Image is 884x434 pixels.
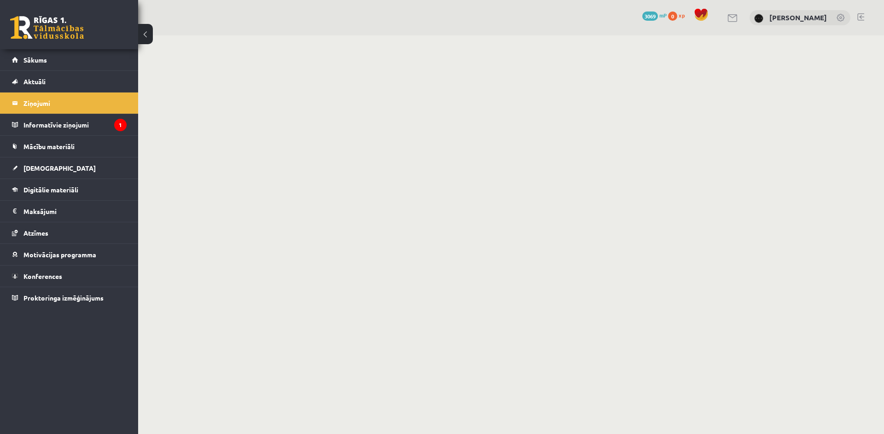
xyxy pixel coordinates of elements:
legend: Maksājumi [23,201,127,222]
span: Atzīmes [23,229,48,237]
span: 3069 [642,12,658,21]
legend: Ziņojumi [23,93,127,114]
a: Motivācijas programma [12,244,127,265]
a: 3069 mP [642,12,667,19]
legend: Informatīvie ziņojumi [23,114,127,135]
a: Proktoringa izmēģinājums [12,287,127,308]
img: Ansis Eglājs [754,14,763,23]
span: Sākums [23,56,47,64]
a: Maksājumi [12,201,127,222]
a: [PERSON_NAME] [769,13,827,22]
span: xp [679,12,685,19]
a: Ziņojumi [12,93,127,114]
a: 0 xp [668,12,689,19]
a: Atzīmes [12,222,127,243]
i: 1 [114,119,127,131]
a: Digitālie materiāli [12,179,127,200]
span: [DEMOGRAPHIC_DATA] [23,164,96,172]
span: mP [659,12,667,19]
a: Rīgas 1. Tālmācības vidusskola [10,16,84,39]
span: Konferences [23,272,62,280]
a: Sākums [12,49,127,70]
a: Aktuāli [12,71,127,92]
a: Konferences [12,266,127,287]
span: Mācību materiāli [23,142,75,150]
span: Motivācijas programma [23,250,96,259]
a: [DEMOGRAPHIC_DATA] [12,157,127,179]
span: 0 [668,12,677,21]
a: Informatīvie ziņojumi1 [12,114,127,135]
span: Digitālie materiāli [23,185,78,194]
span: Aktuāli [23,77,46,86]
a: Mācību materiāli [12,136,127,157]
span: Proktoringa izmēģinājums [23,294,104,302]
